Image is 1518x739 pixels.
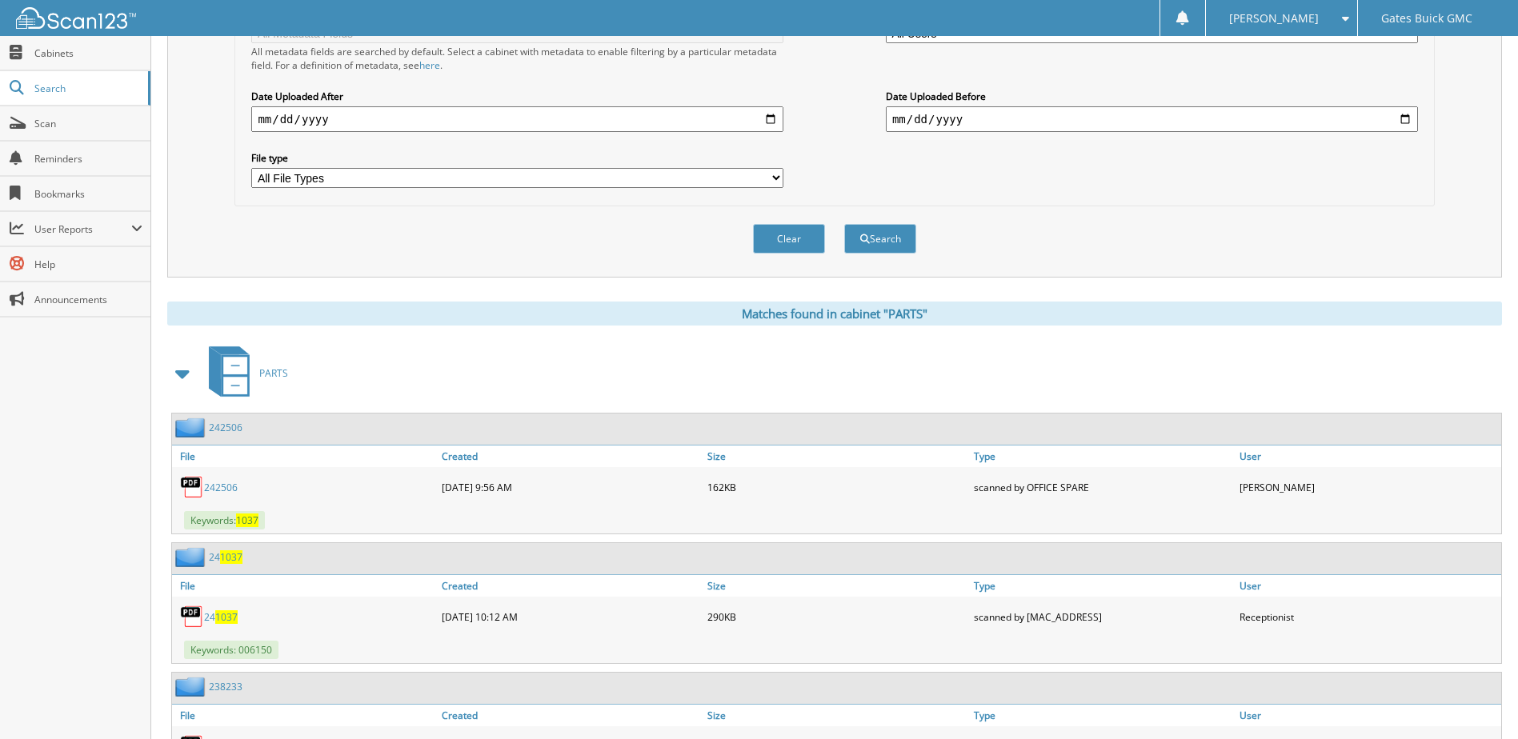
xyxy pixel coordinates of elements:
a: Size [703,705,969,726]
span: Announcements [34,293,142,306]
div: All metadata fields are searched by default. Select a cabinet with metadata to enable filtering b... [251,45,783,72]
div: 162KB [703,471,969,503]
span: User Reports [34,222,131,236]
img: PDF.png [180,475,204,499]
label: File type [251,151,783,165]
a: 238233 [209,680,242,693]
a: Size [703,575,969,597]
img: folder2.png [175,417,209,437]
img: folder2.png [175,547,209,567]
a: 242506 [204,481,238,494]
div: Matches found in cabinet "PARTS" [167,302,1502,326]
span: Scan [34,117,142,130]
a: Size [703,445,969,467]
span: Cabinets [34,46,142,60]
input: start [251,106,783,132]
span: Search [34,82,140,95]
div: 290KB [703,601,969,633]
span: 1037 [220,550,242,564]
div: [DATE] 9:56 AM [438,471,703,503]
span: Reminders [34,152,142,166]
a: File [172,705,438,726]
a: Created [438,705,703,726]
a: here [419,58,440,72]
a: User [1236,705,1501,726]
span: Gates Buick GMC [1381,14,1472,23]
a: Type [970,575,1236,597]
label: Date Uploaded After [251,90,783,103]
a: User [1236,445,1501,467]
span: Help [34,258,142,271]
div: [PERSON_NAME] [1236,471,1501,503]
iframe: Chat Widget [1438,662,1518,739]
span: 1037 [236,513,258,527]
a: Created [438,445,703,467]
span: 1037 [215,610,238,624]
span: [PERSON_NAME] [1229,14,1319,23]
a: File [172,575,438,597]
span: Bookmarks [34,187,142,201]
a: File [172,445,438,467]
button: Search [844,224,916,254]
a: Created [438,575,703,597]
a: Type [970,445,1236,467]
a: PARTS [199,342,288,405]
a: 241037 [209,550,242,564]
a: Type [970,705,1236,726]
div: [DATE] 10:12 AM [438,601,703,633]
img: scan123-logo-white.svg [16,7,136,29]
input: end [886,106,1418,132]
a: 242506 [209,421,242,434]
button: Clear [753,224,825,254]
img: folder2.png [175,677,209,697]
span: Keywords: [184,511,265,529]
div: Receptionist [1236,601,1501,633]
div: scanned by OFFICE SPARE [970,471,1236,503]
a: 241037 [204,610,238,624]
span: Keywords: 006150 [184,641,278,659]
div: scanned by [MAC_ADDRESS] [970,601,1236,633]
img: PDF.png [180,605,204,629]
a: User [1236,575,1501,597]
label: Date Uploaded Before [886,90,1418,103]
span: PARTS [259,366,288,380]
